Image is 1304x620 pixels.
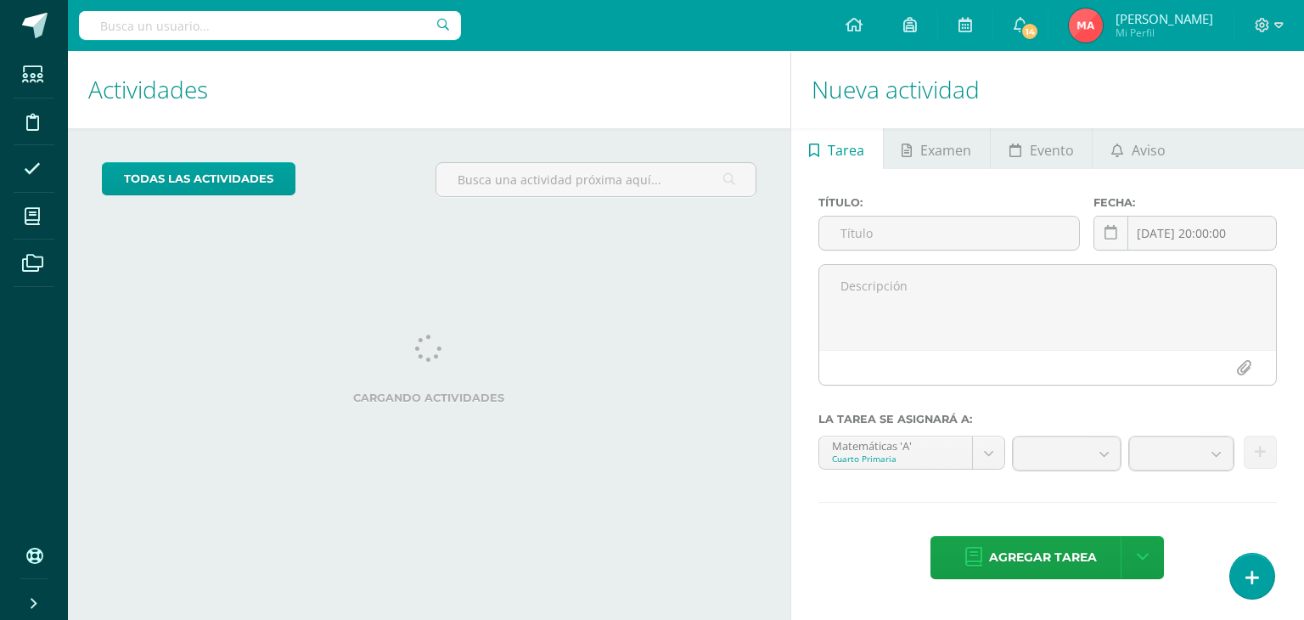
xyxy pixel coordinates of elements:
label: Cargando actividades [102,392,756,404]
label: Título: [818,196,1081,209]
span: Tarea [828,130,864,171]
img: 3c6e4af9977df56969abb2c88574e89b.png [1069,8,1103,42]
span: Examen [920,130,971,171]
input: Fecha de entrega [1094,217,1276,250]
h1: Nueva actividad [812,51,1284,128]
input: Busca una actividad próxima aquí... [436,163,755,196]
div: Cuarto Primaria [832,453,959,465]
span: 14 [1020,22,1039,41]
a: todas las Actividades [102,162,295,195]
span: Aviso [1132,130,1166,171]
a: Matemáticas 'A'Cuarto Primaria [819,437,1004,469]
a: Examen [884,128,990,169]
a: Aviso [1093,128,1183,169]
span: [PERSON_NAME] [1116,10,1213,27]
h1: Actividades [88,51,770,128]
input: Título [819,217,1080,250]
a: Tarea [791,128,883,169]
span: Evento [1030,130,1074,171]
a: Evento [991,128,1092,169]
span: Mi Perfil [1116,25,1213,40]
span: Agregar tarea [989,537,1097,578]
div: Matemáticas 'A' [832,437,959,453]
label: Fecha: [1093,196,1277,209]
label: La tarea se asignará a: [818,413,1277,426]
input: Busca un usuario... [79,11,461,40]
